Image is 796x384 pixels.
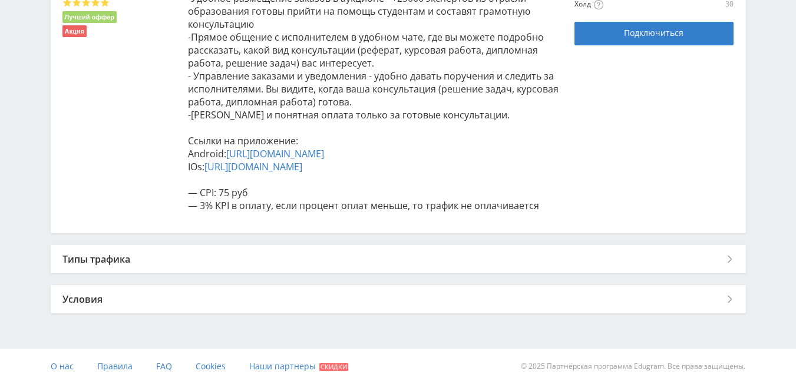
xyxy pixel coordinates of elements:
[404,349,745,384] div: © 2025 Партнёрская программа Edugram. Все права защищены.
[624,28,683,38] span: Подключиться
[51,349,74,384] a: О нас
[196,349,226,384] a: Cookies
[97,349,133,384] a: Правила
[249,349,348,384] a: Наши партнеры Скидки
[97,360,133,372] span: Правила
[249,360,316,372] span: Наши партнеры
[574,22,734,45] button: Подключиться
[51,360,74,372] span: О нас
[319,363,348,371] span: Скидки
[51,285,746,313] div: Условия
[188,69,559,108] span: - Управление заказами и уведомления - удобно давать поручения и следить за исполнителями. Вы види...
[226,147,324,160] a: [URL][DOMAIN_NAME]
[156,349,172,384] a: FAQ
[156,360,172,372] span: FAQ
[51,245,746,273] div: Типы трафика
[196,360,226,372] span: Cookies
[204,160,302,173] a: [URL][DOMAIN_NAME]
[188,199,539,212] span: — 3% KPI в оплату, если процент оплат меньше, то трафик не оплачивается
[188,186,248,199] span: — CPI: 75 руб
[188,31,544,69] span: -Прямое общение с исполнителем в удобном чате, где вы можете подробно рассказать, какой вид консу...
[62,25,87,37] li: Акция
[62,11,117,23] li: Лучший оффер
[188,108,510,121] span: -[PERSON_NAME] и понятная оплата только за готовые консультации.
